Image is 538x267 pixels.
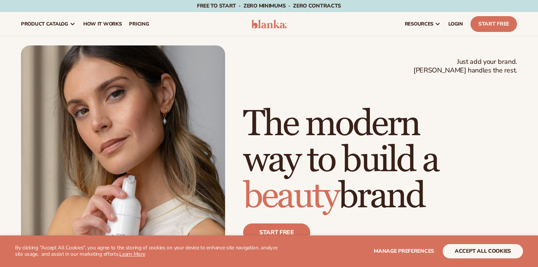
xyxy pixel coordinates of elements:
h1: The modern way to build a brand [243,106,517,214]
button: accept all cookies [443,244,523,258]
span: LOGIN [448,21,463,27]
p: By clicking "Accept All Cookies", you agree to the storing of cookies on your device to enhance s... [15,245,280,258]
span: How It Works [83,21,122,27]
a: Learn More [119,250,145,258]
a: Start Free [470,16,517,32]
a: product catalog [17,12,80,36]
span: resources [405,21,433,27]
a: pricing [125,12,153,36]
span: product catalog [21,21,68,27]
a: How It Works [80,12,126,36]
span: Just add your brand. [PERSON_NAME] handles the rest. [413,57,517,75]
span: pricing [129,21,149,27]
span: Free to start · ZERO minimums · ZERO contracts [197,2,341,9]
a: Start free [243,223,310,241]
a: resources [401,12,445,36]
span: beauty [243,174,338,218]
button: Manage preferences [374,244,434,258]
a: LOGIN [445,12,467,36]
img: logo [251,20,287,29]
span: Manage preferences [374,247,434,255]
